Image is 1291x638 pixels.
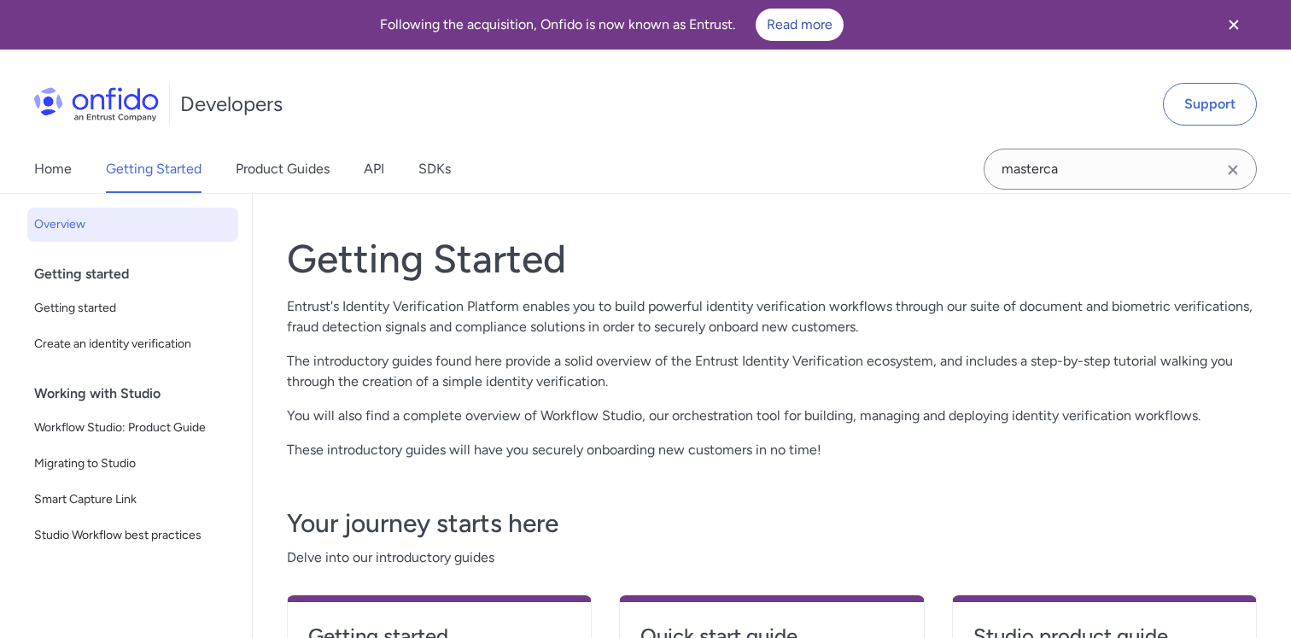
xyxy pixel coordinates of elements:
[34,257,245,291] div: Getting started
[27,483,238,517] a: Smart Capture Link
[27,208,238,242] a: Overview
[287,506,1257,541] h3: Your journey starts here
[27,411,238,445] a: Workflow Studio: Product Guide
[34,525,231,546] span: Studio Workflow best practices
[287,547,1257,568] span: Delve into our introductory guides
[34,298,231,319] span: Getting started
[287,406,1257,426] p: You will also find a complete overview of Workflow Studio, our orchestration tool for building, m...
[27,518,238,553] a: Studio Workflow best practices
[287,440,1257,460] p: These introductory guides will have you securely onboarding new customers in no time!
[27,447,238,481] a: Migrating to Studio
[34,377,245,411] div: Working with Studio
[287,351,1257,392] p: The introductory guides found here provide a solid overview of the Entrust Identity Verification ...
[287,235,1257,283] h1: Getting Started
[27,327,238,361] a: Create an identity verification
[34,454,231,474] span: Migrating to Studio
[20,9,1202,41] div: Following the acquisition, Onfido is now known as Entrust.
[1163,83,1257,126] a: Support
[287,296,1257,337] p: Entrust's Identity Verification Platform enables you to build powerful identity verification work...
[27,291,238,325] a: Getting started
[34,418,231,438] span: Workflow Studio: Product Guide
[1224,15,1244,35] svg: Close banner
[1202,3,1265,46] button: Close banner
[364,145,384,193] a: API
[984,149,1257,190] input: Onfido search input field
[756,9,844,41] a: Read more
[34,145,72,193] a: Home
[34,334,231,354] span: Create an identity verification
[418,145,451,193] a: SDKs
[236,145,330,193] a: Product Guides
[106,145,202,193] a: Getting Started
[180,91,283,118] h1: Developers
[34,87,159,121] img: Onfido Logo
[1223,160,1243,180] svg: Clear search field button
[34,489,231,510] span: Smart Capture Link
[34,214,231,235] span: Overview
